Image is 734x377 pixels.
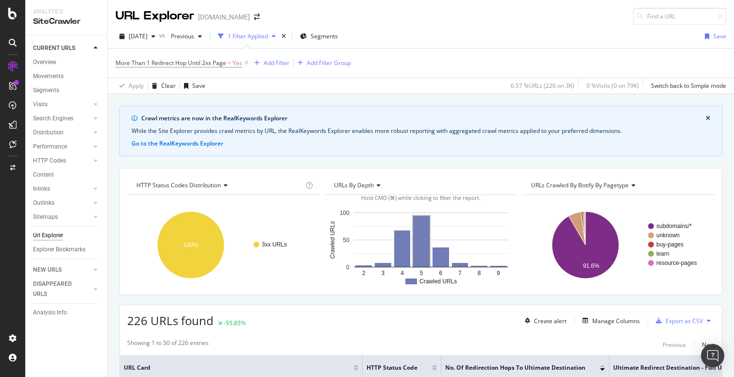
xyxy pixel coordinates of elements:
[656,241,684,248] text: buy-pages
[361,194,481,201] span: Hold CMD (⌘) while clicking to filter the report.
[458,270,462,277] text: 7
[702,339,715,350] button: Next
[228,32,268,40] div: 1 Filter Applied
[33,8,100,16] div: Analytics
[656,260,697,266] text: resource-pages
[148,78,176,94] button: Clear
[332,178,509,193] h4: URLs by Depth
[583,262,600,269] text: 91.6%
[124,363,351,372] span: URL Card
[534,317,567,325] div: Create alert
[663,339,686,350] button: Previous
[224,319,246,327] div: -55.85%
[129,82,144,90] div: Apply
[445,363,585,372] span: No. of Redirection Hops To Ultimate Destination
[633,8,726,25] input: Find a URL
[307,59,351,67] div: Add Filter Group
[33,71,100,82] a: Movements
[33,184,91,194] a: Inlinks
[33,57,100,67] a: Overview
[33,85,100,96] a: Segments
[381,270,384,277] text: 3
[33,170,100,180] a: Content
[666,317,703,325] div: Export as CSV
[311,32,338,40] span: Segments
[180,78,205,94] button: Save
[33,114,73,124] div: Search Engines
[656,223,692,229] text: subdomains/*
[713,32,726,40] div: Save
[400,270,404,277] text: 4
[33,71,64,82] div: Movements
[656,232,680,239] text: unknown
[477,270,481,277] text: 8
[214,29,280,44] button: 1 Filter Applied
[33,142,67,152] div: Performance
[346,264,350,271] text: 0
[367,363,417,372] span: HTTP Status Code
[116,59,226,67] span: More Than 1 Redirect Hop Until 2xx Page
[656,250,669,257] text: learn
[116,29,159,44] button: [DATE]
[136,181,221,189] span: HTTP Status Codes Distribution
[325,203,517,287] svg: A chart.
[116,78,144,94] button: Apply
[33,230,63,241] div: Url Explorer
[33,245,85,255] div: Explorer Bookmarks
[647,78,726,94] button: Switch back to Simple mode
[127,312,214,328] span: 226 URLs found
[134,178,303,193] h4: HTTP Status Codes Distribution
[33,43,91,53] a: CURRENT URLS
[119,106,722,156] div: info banner
[702,341,715,349] div: Next
[33,279,82,299] div: DISAPPEARED URLS
[420,270,423,277] text: 5
[33,99,91,110] a: Visits
[33,142,91,152] a: Performance
[132,127,710,135] div: While the Site Explorer provides crawl metrics by URL, the RealKeywords Explorer enables more rob...
[129,32,148,40] span: 2025 Oct. 4th
[33,16,100,27] div: SiteCrawler
[652,313,703,328] button: Export as CSV
[33,198,54,208] div: Outlinks
[167,29,206,44] button: Previous
[651,82,726,90] div: Switch back to Simple mode
[262,241,287,248] text: 3xx URLs
[339,210,349,216] text: 100
[116,8,194,24] div: URL Explorer
[497,270,500,277] text: 9
[296,29,342,44] button: Segments
[529,178,706,193] h4: URLs Crawled By Botify By pagetype
[33,245,100,255] a: Explorer Bookmarks
[233,56,242,70] span: Yes
[127,203,320,287] svg: A chart.
[33,43,75,53] div: CURRENT URLS
[701,344,724,367] div: Open Intercom Messenger
[33,184,50,194] div: Inlinks
[264,59,289,67] div: Add Filter
[334,181,374,189] span: URLs by Depth
[127,339,209,350] div: Showing 1 to 50 of 226 entries
[192,82,205,90] div: Save
[586,82,639,90] div: 0 % Visits ( 0 on 79K )
[198,12,250,22] div: [DOMAIN_NAME]
[33,170,54,180] div: Content
[419,278,457,285] text: Crawled URLs
[343,237,350,244] text: 50
[663,341,686,349] div: Previous
[33,308,100,318] a: Analysis Info
[33,156,91,166] a: HTTP Codes
[33,265,91,275] a: NEW URLS
[33,114,91,124] a: Search Engines
[521,313,567,328] button: Create alert
[592,317,640,325] div: Manage Columns
[522,203,715,287] svg: A chart.
[33,128,64,138] div: Distribution
[33,308,67,318] div: Analysis Info
[362,270,366,277] text: 2
[254,14,260,20] div: arrow-right-arrow-left
[329,221,335,259] text: Crawled URLs
[439,270,442,277] text: 6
